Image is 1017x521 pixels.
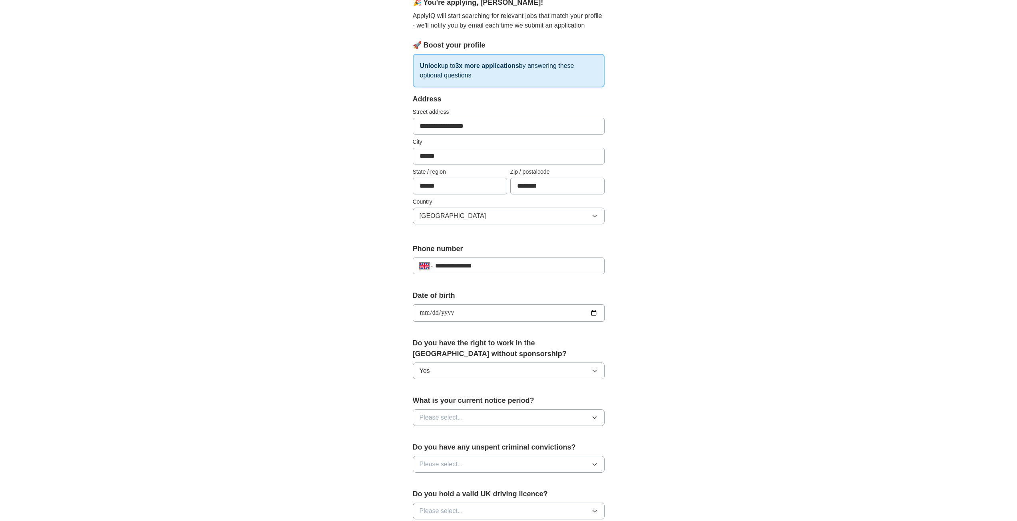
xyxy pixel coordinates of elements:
label: Do you have any unspent criminal convictions? [413,442,605,453]
strong: Unlock [420,62,441,69]
label: What is your current notice period? [413,395,605,406]
label: Date of birth [413,290,605,301]
label: Do you have the right to work in the [GEOGRAPHIC_DATA] without sponsorship? [413,338,605,359]
button: Please select... [413,409,605,426]
button: Please select... [413,503,605,519]
span: [GEOGRAPHIC_DATA] [420,211,486,221]
label: Do you hold a valid UK driving licence? [413,489,605,499]
label: City [413,138,605,146]
div: Address [413,94,605,105]
button: [GEOGRAPHIC_DATA] [413,208,605,224]
button: Please select... [413,456,605,473]
div: 🚀 Boost your profile [413,40,605,51]
strong: 3x more applications [455,62,519,69]
label: Phone number [413,244,605,254]
label: Street address [413,108,605,116]
span: Please select... [420,506,463,516]
span: Yes [420,366,430,376]
span: Please select... [420,413,463,422]
label: Zip / postalcode [510,168,605,176]
button: Yes [413,363,605,379]
p: up to by answering these optional questions [413,54,605,87]
p: ApplyIQ will start searching for relevant jobs that match your profile - we'll notify you by emai... [413,11,605,30]
span: Please select... [420,460,463,469]
label: State / region [413,168,507,176]
label: Country [413,198,605,206]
